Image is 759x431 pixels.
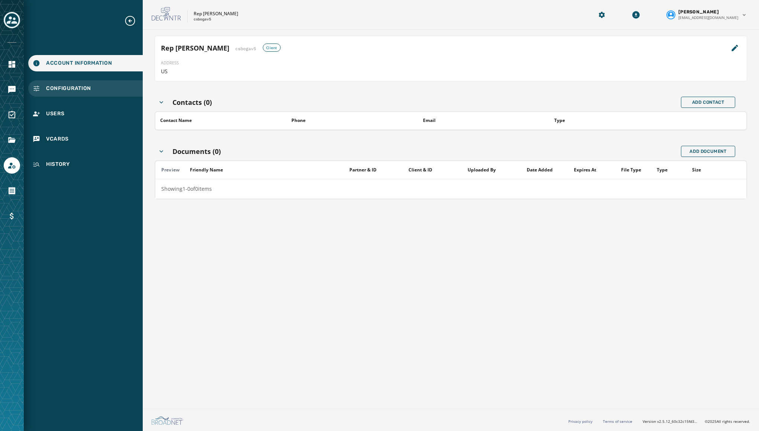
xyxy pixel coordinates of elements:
a: Navigate to History [28,156,143,173]
a: Terms of service [603,419,632,424]
button: Sort by [object Object] [654,164,671,176]
button: Sort by [object Object] [551,115,568,126]
a: Navigate to Orders [4,183,20,199]
span: Users [46,110,65,118]
div: Preview [161,167,185,173]
button: Sort by [object Object] [406,164,435,176]
span: vCards [46,135,69,143]
a: Navigate to vCards [28,131,143,147]
span: US [161,68,168,75]
span: Add Contact [692,99,724,105]
button: Sort by [object Object] [465,164,499,176]
span: csbogav5 [235,46,256,52]
button: Sort by [object Object] [618,164,644,176]
a: Navigate to Billing [4,208,20,224]
button: Sort by [object Object] [420,115,439,126]
a: Navigate to Surveys [4,107,20,123]
span: Showing 1 - 0 of 0 items [161,185,212,192]
span: History [46,161,70,168]
span: Add Document [689,148,726,154]
button: Toggle account select drawer [4,12,20,28]
button: Add Contact [681,97,735,108]
span: © 2025 All rights reserved. [705,419,750,424]
button: Sort by [object Object] [524,164,556,176]
span: ADDRESS [161,60,179,66]
a: Navigate to Account [4,157,20,174]
span: Version [643,419,699,424]
span: Account Information [46,59,112,67]
a: Privacy policy [568,419,592,424]
a: Navigate to Messaging [4,81,20,98]
h4: Rep [PERSON_NAME] [161,43,229,53]
button: Sort by [object Object] [689,164,704,176]
button: Sort by [object Object] [346,164,379,176]
button: Manage global settings [595,8,608,22]
button: Sort by [object Object] [187,164,226,176]
button: Expand sub nav menu [124,15,142,27]
button: Download Menu [629,8,643,22]
a: Navigate to Files [4,132,20,148]
button: Sort by [object Object] [157,115,195,126]
span: [EMAIL_ADDRESS][DOMAIN_NAME] [678,15,738,20]
button: Add Document [681,146,735,157]
a: Navigate to Configuration [28,80,143,97]
button: Sort by [object Object] [288,115,309,126]
h4: Contacts (0) [172,97,212,107]
button: Edit Partner Details [729,42,741,54]
button: Sort by [object Object] [571,164,599,176]
p: Rep [PERSON_NAME] [194,11,238,17]
p: csbogav5 [194,17,211,22]
span: [PERSON_NAME] [678,9,719,15]
div: Client [263,44,281,52]
button: User settings [663,6,750,23]
h4: Documents (0) [172,146,221,157]
a: Navigate to Account Information [28,55,143,71]
span: v2.5.12_60c32c15fd37978ea97d18c88c1d5e69e1bdb78b [657,419,699,424]
a: Navigate to Home [4,56,20,73]
span: Configuration [46,85,91,92]
a: Navigate to Users [28,106,143,122]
